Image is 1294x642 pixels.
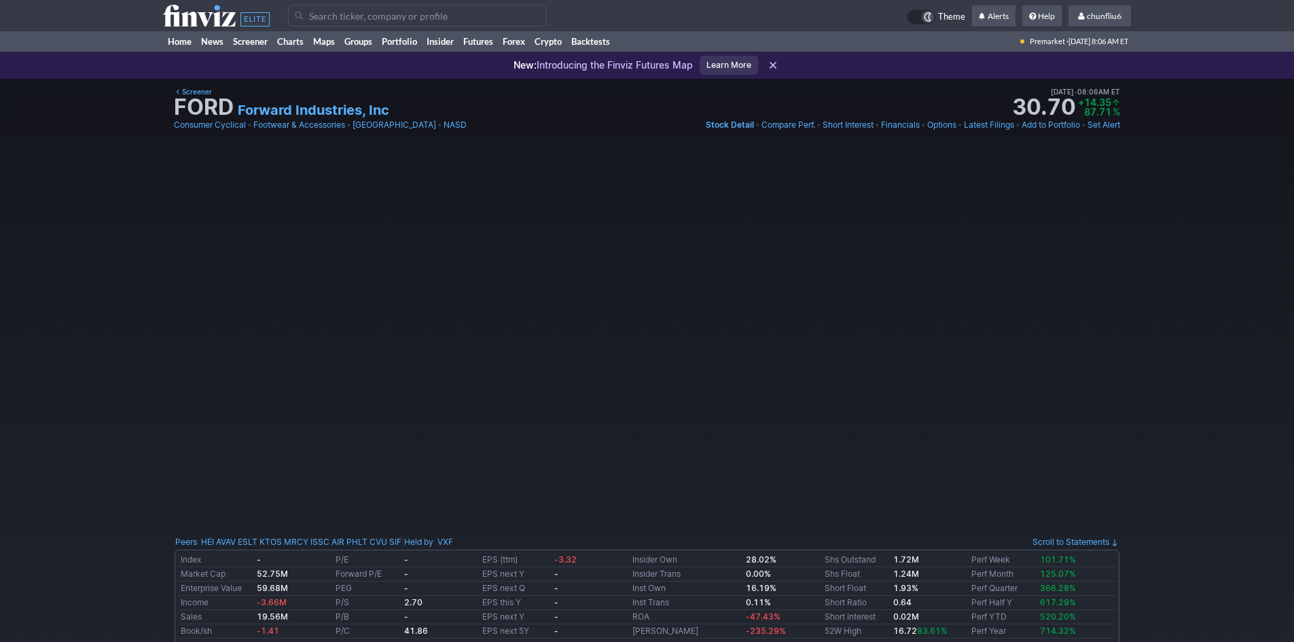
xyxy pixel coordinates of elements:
span: % [1113,106,1120,118]
a: Futures [459,31,498,52]
a: Portfolio [377,31,422,52]
span: • [921,118,926,132]
a: Forex [498,31,530,52]
a: Help [1022,5,1062,27]
div: | : [401,535,453,549]
td: Insider Own [630,553,743,567]
b: 16.72 [893,626,948,636]
span: [DATE] 8:06 AM ET [1068,31,1128,52]
b: 59.68M [257,583,288,593]
b: - [554,569,558,579]
td: Enterprise Value [178,582,254,596]
a: Footwear & Accessories [253,118,345,132]
p: Introducing the Finviz Futures Map [514,58,693,72]
a: Learn More [700,56,758,75]
b: - [554,611,558,622]
b: - [404,569,408,579]
td: P/E [333,553,401,567]
td: P/C [333,624,401,639]
a: 0.64 [893,597,912,607]
span: -235.29% [746,626,786,636]
a: Options [927,118,956,132]
a: Set Alert [1088,118,1120,132]
b: - [554,583,558,593]
a: Insider [422,31,459,52]
b: 2.70 [404,597,423,607]
span: 617.29% [1040,597,1076,607]
td: 52W High [822,624,891,639]
td: EPS next Y [480,567,551,582]
span: chunfliu6 [1087,11,1121,21]
a: AVAV [216,535,236,549]
span: 520.20% [1040,611,1076,622]
span: • [1016,118,1020,132]
span: [DATE] 08:06AM ET [1051,86,1120,98]
span: • [816,118,821,132]
a: NASD [444,118,467,132]
b: - [404,583,408,593]
a: Add to Portfolio [1022,118,1080,132]
span: +14.35 [1078,96,1111,108]
a: Peers [175,537,197,547]
a: Backtests [567,31,615,52]
a: Groups [340,31,377,52]
span: -1.41 [257,626,279,636]
a: chunfliu6 [1068,5,1131,27]
td: ROA [630,610,743,624]
b: - [404,554,408,565]
span: Theme [938,10,965,24]
td: Perf Quarter [969,582,1037,596]
td: [PERSON_NAME] [630,624,743,639]
td: Shs Outstand [822,553,891,567]
div: : [175,535,401,549]
a: Short Ratio [825,597,867,607]
b: - [404,611,408,622]
a: VXF [437,535,453,549]
span: • [958,118,963,132]
b: 1.24M [893,569,919,579]
a: Forward Industries, Inc [238,101,389,120]
a: News [196,31,228,52]
span: • [346,118,351,132]
span: -3.66M [257,597,287,607]
td: EPS this Y [480,596,551,610]
td: EPS next Y [480,610,551,624]
span: • [755,118,760,132]
span: Stock Detail [706,120,754,130]
td: Perf Month [969,567,1037,582]
span: 366.28% [1040,583,1076,593]
td: Inst Trans [630,596,743,610]
span: Premarket · [1030,31,1068,52]
a: Short Float [825,583,866,593]
a: SIF [389,535,401,549]
td: Insider Trans [630,567,743,582]
a: [GEOGRAPHIC_DATA] [353,118,436,132]
a: Theme [907,10,965,24]
a: PHLT [346,535,367,549]
span: • [247,118,252,132]
a: Screener [228,31,272,52]
a: Held by [404,537,433,547]
td: PEG [333,582,401,596]
b: - [257,554,261,565]
a: HEI [201,535,214,549]
td: Market Cap [178,567,254,582]
span: • [437,118,442,132]
b: 41.86 [404,626,428,636]
a: Short Interest [825,611,876,622]
h1: FORD [174,96,234,118]
a: 0.02M [893,611,919,622]
a: CVU [370,535,387,549]
a: Crypto [530,31,567,52]
a: 1.93% [893,583,918,593]
span: • [1081,118,1086,132]
input: Search [288,5,546,26]
b: 19.56M [257,611,288,622]
td: P/S [333,596,401,610]
a: Maps [308,31,340,52]
a: Short Interest [823,118,874,132]
b: - [554,597,558,607]
td: Index [178,553,254,567]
